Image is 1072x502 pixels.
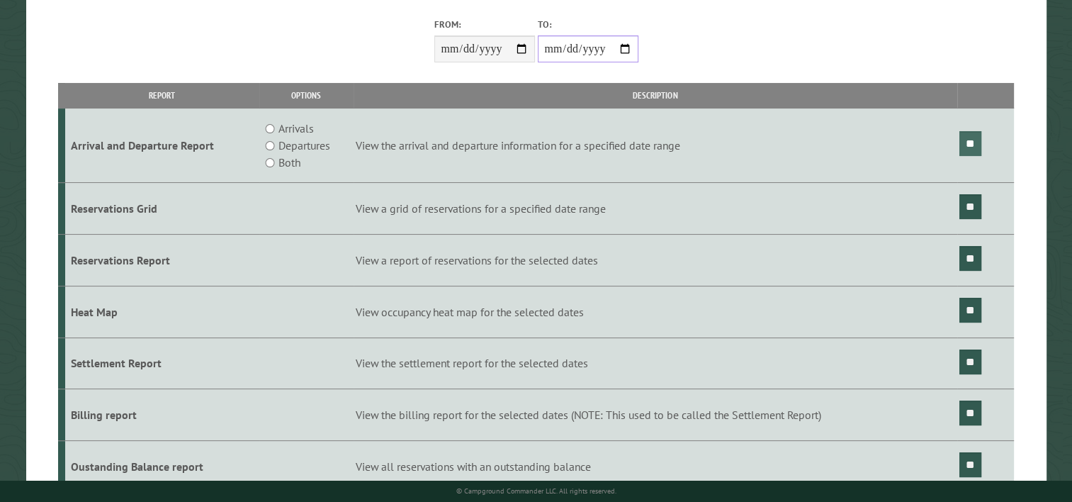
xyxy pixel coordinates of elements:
td: View the settlement report for the selected dates [354,338,957,389]
th: Options [259,83,354,108]
td: Settlement Report [65,338,259,389]
td: View all reservations with an outstanding balance [354,441,957,493]
td: View the billing report for the selected dates (NOTE: This used to be called the Settlement Report) [354,389,957,441]
small: © Campground Commander LLC. All rights reserved. [456,486,616,496]
td: View a report of reservations for the selected dates [354,234,957,286]
td: Billing report [65,389,259,441]
label: Both [278,154,300,171]
label: To: [538,18,638,31]
th: Report [65,83,259,108]
td: Arrival and Departure Report [65,108,259,183]
label: Departures [278,137,330,154]
td: Reservations Report [65,234,259,286]
label: From: [434,18,535,31]
td: View the arrival and departure information for a specified date range [354,108,957,183]
td: View a grid of reservations for a specified date range [354,183,957,235]
label: Arrivals [278,120,314,137]
td: Oustanding Balance report [65,441,259,493]
td: Reservations Grid [65,183,259,235]
th: Description [354,83,957,108]
td: View occupancy heat map for the selected dates [354,286,957,338]
td: Heat Map [65,286,259,338]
